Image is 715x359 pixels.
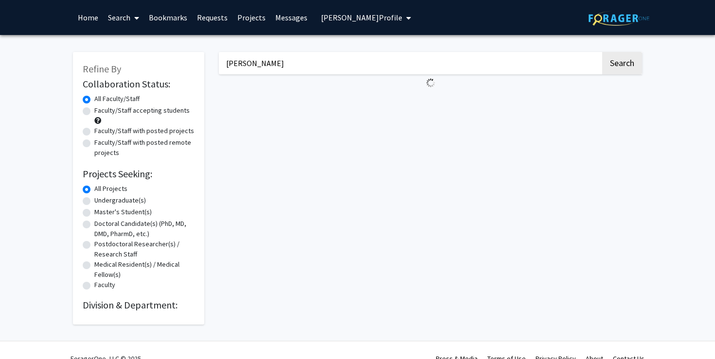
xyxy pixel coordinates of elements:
label: Doctoral Candidate(s) (PhD, MD, DMD, PharmD, etc.) [94,219,195,239]
label: Faculty/Staff with posted remote projects [94,137,195,158]
a: Requests [192,0,232,34]
img: ForagerOne Logo [589,11,649,26]
a: Bookmarks [144,0,192,34]
a: Messages [270,0,312,34]
button: Search [602,52,642,74]
img: Loading [422,74,439,91]
nav: Page navigation [219,91,642,114]
h2: Projects Seeking: [83,168,195,180]
input: Search Keywords [219,52,601,74]
label: Medical Resident(s) / Medical Fellow(s) [94,259,195,280]
label: Undergraduate(s) [94,195,146,205]
label: Faculty/Staff accepting students [94,105,190,116]
label: All Projects [94,184,127,194]
a: Home [73,0,103,34]
label: Faculty/Staff with posted projects [94,126,194,136]
label: Faculty [94,280,115,290]
label: Postdoctoral Researcher(s) / Research Staff [94,239,195,259]
h2: Collaboration Status: [83,78,195,90]
a: Search [103,0,144,34]
a: Projects [232,0,270,34]
h2: Division & Department: [83,299,195,311]
label: Master's Student(s) [94,207,152,217]
label: All Faculty/Staff [94,94,140,104]
span: Refine By [83,63,121,75]
span: [PERSON_NAME] Profile [321,13,402,22]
